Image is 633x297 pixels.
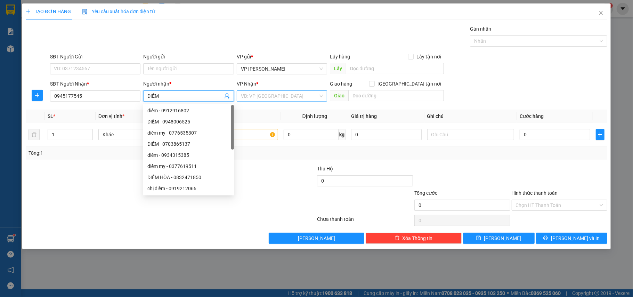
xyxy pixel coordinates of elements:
[224,93,230,99] span: user-add
[237,81,256,87] span: VP Nhận
[143,161,234,172] div: diểm my - 0377619511
[476,235,481,241] span: save
[147,151,230,159] div: diểm - 0934315385
[147,107,230,114] div: diểm - 0912916802
[551,234,600,242] span: [PERSON_NAME] và In
[50,53,141,61] div: SĐT Người Gửi
[512,190,558,196] label: Hình thức thanh toán
[424,110,517,123] th: Ghi chú
[543,235,548,241] span: printer
[143,80,234,88] div: Người nhận
[147,118,230,126] div: DIỂM - 0948006525
[143,172,234,183] div: DIỂM HÒA - 0832471850
[9,9,43,43] img: logo.jpg
[143,127,234,138] div: diểm my - 0776535307
[65,17,291,26] li: 26 Phó Cơ Điều, Phường 12
[32,93,42,98] span: plus
[147,185,230,192] div: chị diểm - 0919212066
[143,150,234,161] div: diểm - 0934315385
[596,129,605,140] button: plus
[317,166,333,171] span: Thu Hộ
[414,53,444,61] span: Lấy tận nơi
[536,233,608,244] button: printer[PERSON_NAME] và In
[147,174,230,181] div: DIỂM HÒA - 0832471850
[29,129,40,140] button: delete
[346,63,444,74] input: Dọc đường
[591,3,611,23] button: Close
[302,113,327,119] span: Định lượng
[596,132,604,137] span: plus
[143,116,234,127] div: DIỂM - 0948006525
[316,215,414,227] div: Chưa thanh toán
[330,63,346,74] span: Lấy
[143,53,234,61] div: Người gửi
[598,10,604,16] span: close
[484,234,521,242] span: [PERSON_NAME]
[103,129,181,140] span: Khác
[98,113,124,119] span: Đơn vị tính
[520,113,544,119] span: Cước hàng
[65,26,291,34] li: Hotline: 02839552959
[143,105,234,116] div: diểm - 0912916802
[351,129,421,140] input: 0
[366,233,462,244] button: deleteXóa Thông tin
[330,81,352,87] span: Giao hàng
[241,64,323,74] span: VP Bạc Liêu
[191,129,278,140] input: VD: Bàn, Ghế
[348,90,444,101] input: Dọc đường
[330,90,348,101] span: Giao
[147,140,230,148] div: DIỂM - 0703865137
[26,9,71,14] span: TẠO ĐƠN HÀNG
[82,9,88,15] img: icon
[48,113,53,119] span: SL
[82,9,155,14] span: Yêu cầu xuất hóa đơn điện tử
[403,234,433,242] span: Xóa Thông tin
[351,113,377,119] span: Giá trị hàng
[330,54,350,59] span: Lấy hàng
[427,129,514,140] input: Ghi Chú
[32,90,43,101] button: plus
[147,162,230,170] div: diểm my - 0377619511
[395,235,400,241] span: delete
[26,9,31,14] span: plus
[470,26,491,32] label: Gán nhãn
[143,138,234,150] div: DIỂM - 0703865137
[143,183,234,194] div: chị diểm - 0919212066
[375,80,444,88] span: [GEOGRAPHIC_DATA] tận nơi
[29,149,245,157] div: Tổng: 1
[269,233,365,244] button: [PERSON_NAME]
[414,190,437,196] span: Tổng cước
[298,234,335,242] span: [PERSON_NAME]
[50,80,141,88] div: SĐT Người Nhận
[9,50,121,62] b: GỬI : VP [PERSON_NAME]
[147,129,230,137] div: diểm my - 0776535307
[463,233,535,244] button: save[PERSON_NAME]
[339,129,346,140] span: kg
[237,53,327,61] div: VP gửi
